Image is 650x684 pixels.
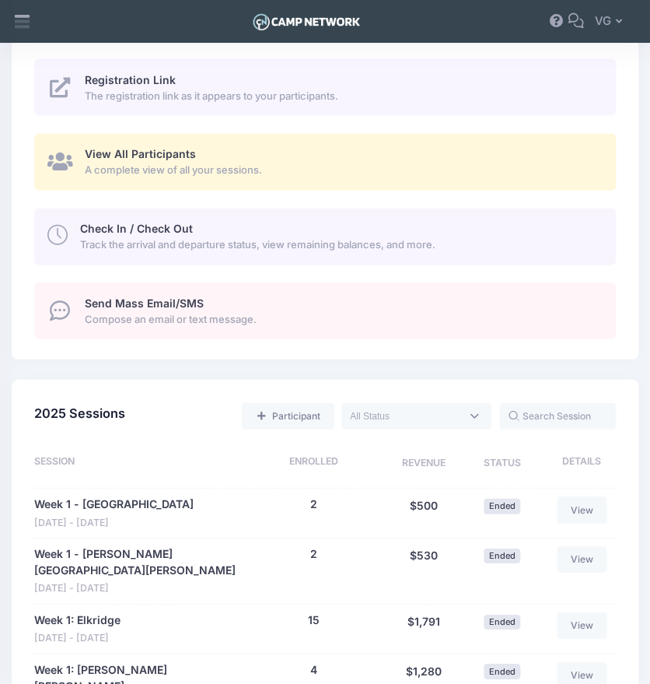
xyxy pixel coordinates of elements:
span: Ended [484,549,520,563]
span: Ended [484,499,520,514]
span: A complete view of all your sessions. [85,163,598,178]
span: View All Participants [85,147,196,160]
div: Details [540,454,616,473]
img: Logo [250,10,362,33]
div: Show aside menu [7,4,38,40]
span: [DATE] - [DATE] [34,631,121,646]
input: Search Session [499,403,616,430]
div: Enrolled [243,454,383,473]
div: Revenue [383,454,465,473]
div: $500 [383,496,465,530]
a: View [557,546,606,573]
span: VG [594,12,610,30]
span: Check In / Check Out [80,222,193,235]
div: Status [464,454,540,473]
button: VG [584,4,638,40]
span: Registration Link [85,73,176,86]
a: Week 1 - [GEOGRAPHIC_DATA] [34,496,194,513]
span: Ended [484,664,520,679]
a: Add a new manual registration [242,403,334,430]
span: [DATE] - [DATE] [34,581,236,596]
span: Send Mass Email/SMS [85,296,204,310]
div: $1,791 [383,612,465,646]
span: Ended [484,615,520,630]
a: Registration Link The registration link as it appears to your participants. [34,59,616,116]
span: The registration link as it appears to your participants. [85,89,598,104]
button: 4 [310,662,317,679]
div: $530 [383,546,465,596]
a: Check In / Check Out Track the arrival and departure status, view remaining balances, and more. [34,209,616,265]
span: [DATE] - [DATE] [34,516,194,531]
a: View [557,612,606,639]
button: 2 [310,496,317,513]
a: Send Mass Email/SMS Compose an email or text message. [34,282,616,339]
span: Compose an email or text message. [85,312,598,328]
textarea: Search [350,409,460,423]
button: 15 [308,612,320,629]
div: Session [34,454,243,473]
a: Week 1 - [PERSON_NAME][GEOGRAPHIC_DATA][PERSON_NAME] [34,546,236,579]
a: View [557,496,606,523]
span: Track the arrival and departure status, view remaining balances, and more. [80,237,598,253]
a: Week 1: Elkridge [34,612,121,629]
span: 2025 Sessions [34,405,125,421]
a: View All Participants A complete view of all your sessions. [34,134,616,191]
button: 2 [310,546,317,563]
